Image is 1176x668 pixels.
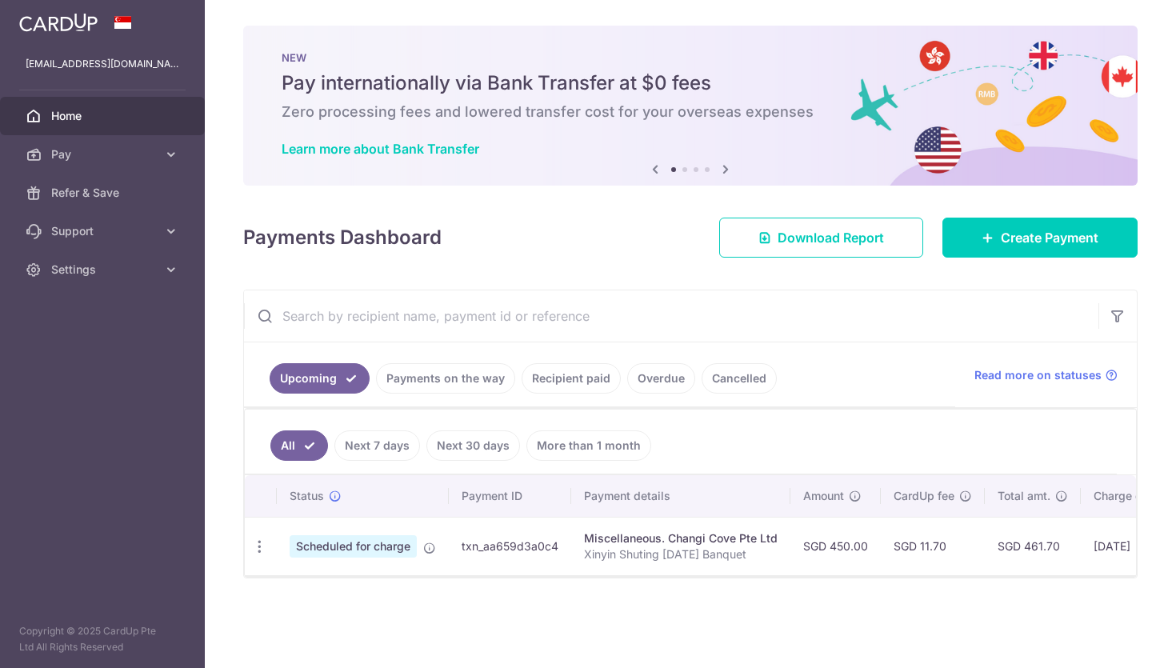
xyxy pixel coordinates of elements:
a: Payments on the way [376,363,515,394]
span: Refer & Save [51,185,157,201]
span: Support [51,223,157,239]
a: Next 30 days [426,430,520,461]
span: Amount [803,488,844,504]
span: Pay [51,146,157,162]
a: Cancelled [702,363,777,394]
span: Status [290,488,324,504]
h5: Pay internationally via Bank Transfer at $0 fees [282,70,1099,96]
td: txn_aa659d3a0c4 [449,517,571,575]
a: Create Payment [942,218,1138,258]
h4: Payments Dashboard [243,223,442,252]
a: Download Report [719,218,923,258]
span: CardUp fee [894,488,954,504]
input: Search by recipient name, payment id or reference [244,290,1098,342]
span: Charge date [1094,488,1159,504]
span: Download Report [778,228,884,247]
th: Payment ID [449,475,571,517]
img: CardUp [19,13,98,32]
a: Read more on statuses [974,367,1118,383]
a: Overdue [627,363,695,394]
span: Settings [51,262,157,278]
td: SGD 461.70 [985,517,1081,575]
span: Read more on statuses [974,367,1102,383]
p: Xinyin Shuting [DATE] Banquet [584,546,778,562]
a: Recipient paid [522,363,621,394]
div: Miscellaneous. Changi Cove Pte Ltd [584,530,778,546]
span: Home [51,108,157,124]
a: Upcoming [270,363,370,394]
a: All [270,430,328,461]
p: NEW [282,51,1099,64]
a: Learn more about Bank Transfer [282,141,479,157]
span: Scheduled for charge [290,535,417,558]
a: More than 1 month [526,430,651,461]
h6: Zero processing fees and lowered transfer cost for your overseas expenses [282,102,1099,122]
p: [EMAIL_ADDRESS][DOMAIN_NAME] [26,56,179,72]
img: Bank transfer banner [243,26,1138,186]
a: Next 7 days [334,430,420,461]
td: SGD 11.70 [881,517,985,575]
span: Create Payment [1001,228,1098,247]
th: Payment details [571,475,790,517]
td: SGD 450.00 [790,517,881,575]
span: Total amt. [998,488,1050,504]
